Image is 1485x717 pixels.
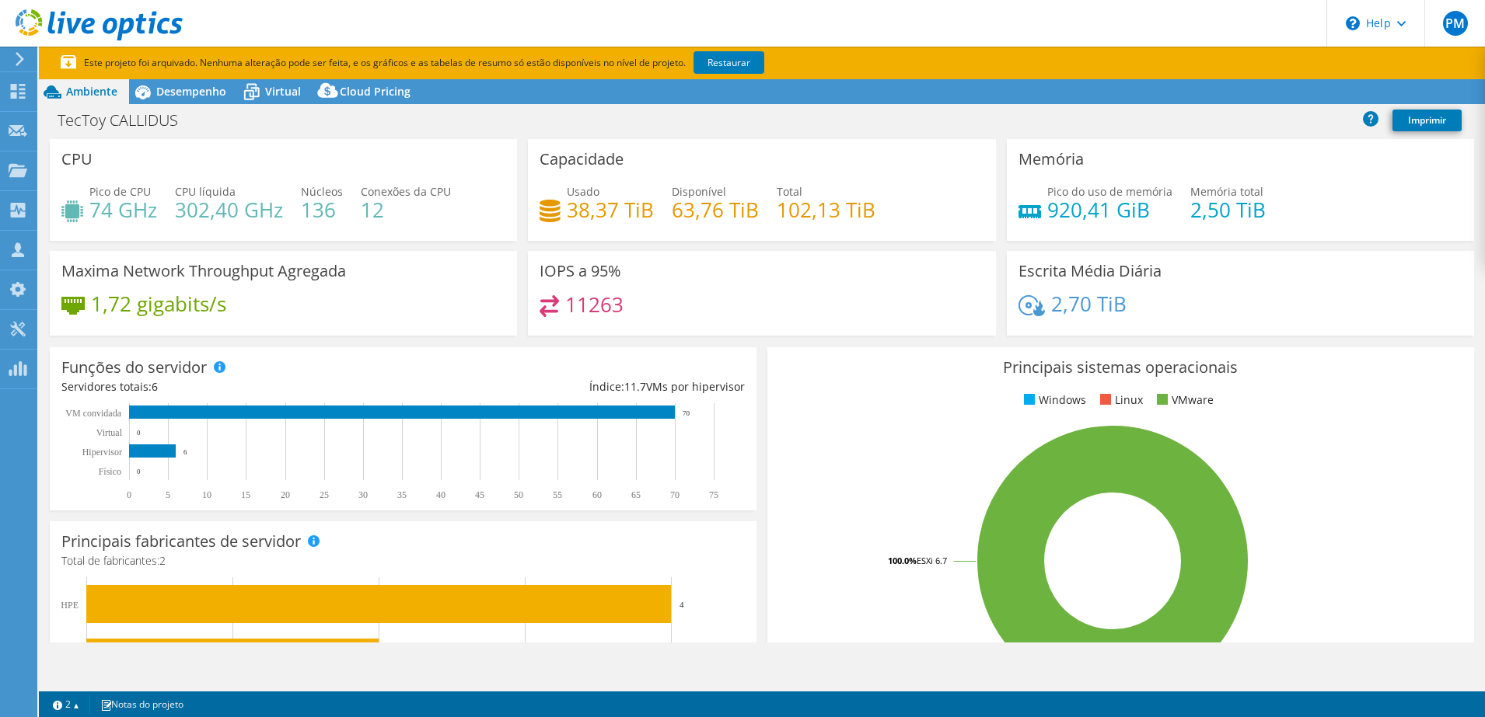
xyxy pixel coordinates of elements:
h3: Funções do servidor [61,359,207,376]
text: Hipervisor [82,447,122,458]
h4: 38,37 TiB [567,201,654,218]
h3: CPU [61,151,93,168]
li: VMware [1153,392,1214,409]
text: 35 [397,489,407,500]
div: Servidores totais: [61,378,403,395]
h4: 11263 [565,296,624,313]
text: 5 [166,489,170,500]
text: 60 [592,489,602,500]
h4: 74 GHz [89,201,157,218]
h4: 2,70 TiB [1051,295,1127,312]
span: Disponível [672,184,726,199]
span: 2 [159,553,166,568]
span: Pico de CPU [89,184,151,199]
span: Memória total [1190,184,1263,199]
h3: Capacidade [540,151,624,168]
span: 11.7 [624,379,646,394]
h3: IOPS a 95% [540,263,621,280]
span: Pico do uso de memória [1047,184,1172,199]
h4: 302,40 GHz [175,201,283,218]
text: 65 [631,489,641,500]
span: Conexões da CPU [361,184,451,199]
h4: 2,50 TiB [1190,201,1266,218]
span: Usado [567,184,599,199]
text: 50 [514,489,523,500]
text: Virtual [96,427,123,438]
text: 25 [320,489,329,500]
h3: Escrita Média Diária [1019,263,1162,280]
text: 70 [683,409,690,417]
span: Núcleos [301,184,343,199]
span: Ambiente [66,84,117,99]
span: CPU líquida [175,184,236,199]
h3: Maxima Network Throughput Agregada [61,263,346,280]
text: VM convidada [65,408,121,419]
a: 2 [42,694,90,714]
text: 15 [241,489,250,500]
h1: TecToy CALLIDUS [51,112,202,129]
text: 20 [281,489,290,500]
li: Linux [1096,392,1143,409]
text: 0 [137,429,141,437]
text: 30 [358,489,368,500]
text: 0 [137,468,141,475]
h3: Principais sistemas operacionais [779,359,1462,376]
text: 45 [475,489,484,500]
div: Índice: VMs por hipervisor [403,378,744,395]
h4: 102,13 TiB [777,201,875,218]
h3: Principais fabricantes de servidor [61,533,301,550]
tspan: Físico [99,466,121,477]
text: 40 [436,489,445,500]
text: 6 [183,448,187,456]
h4: 1,72 gigabits/s [91,295,226,312]
span: Cloud Pricing [340,84,411,99]
text: 55 [553,489,562,500]
h4: 12 [361,201,451,218]
span: Desempenho [156,84,226,99]
span: Virtual [265,84,301,99]
text: 10 [202,489,211,500]
text: 75 [709,489,718,500]
text: 4 [680,600,684,609]
h4: 920,41 GiB [1047,201,1172,218]
h3: Memória [1019,151,1084,168]
a: Imprimir [1392,110,1462,131]
text: 70 [670,489,680,500]
a: Restaurar [694,51,764,74]
h4: Total de fabricantes: [61,552,745,569]
a: Notas do projeto [89,694,194,714]
tspan: 100.0% [888,555,917,566]
span: PM [1443,11,1468,36]
span: Total [777,184,802,199]
text: 0 [127,489,131,500]
tspan: ESXi 6.7 [917,555,947,566]
h4: 136 [301,201,343,218]
p: Este projeto foi arquivado. Nenhuma alteração pode ser feita, e os gráficos e as tabelas de resum... [61,54,823,71]
svg: \n [1346,16,1360,30]
h4: 63,76 TiB [672,201,759,218]
text: HPE [61,600,79,611]
li: Windows [1020,392,1086,409]
span: 6 [152,379,158,394]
